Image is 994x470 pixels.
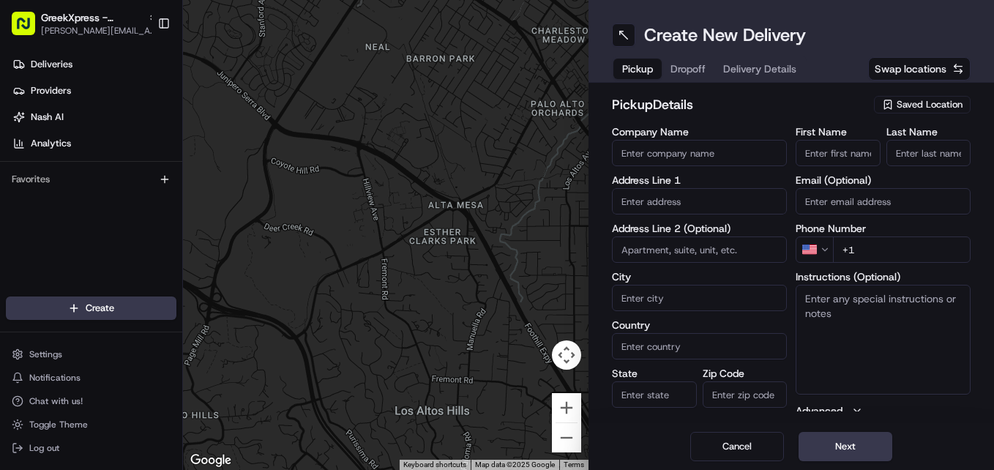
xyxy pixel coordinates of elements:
label: State [612,368,697,378]
img: Regen Pajulas [15,213,38,236]
span: Deliveries [31,58,72,71]
button: Toggle Theme [6,414,176,435]
button: Zoom out [552,423,581,452]
img: 1736555255976-a54dd68f-1ca7-489b-9aae-adbdc363a1c4 [29,228,41,239]
span: Knowledge Base [29,288,112,302]
span: Map data ©2025 Google [475,460,555,469]
button: GreekXpress - [GEOGRAPHIC_DATA] [41,10,142,25]
div: 💻 [124,289,135,301]
h2: pickup Details [612,94,865,115]
span: API Documentation [138,288,235,302]
span: • [110,227,115,239]
span: Providers [31,84,71,97]
input: Clear [38,94,242,110]
button: GreekXpress - [GEOGRAPHIC_DATA][PERSON_NAME][EMAIL_ADDRESS][DOMAIN_NAME] [6,6,152,41]
input: Enter country [612,333,787,359]
input: Enter state [612,381,697,408]
label: Email (Optional) [796,175,971,185]
img: Nash [15,15,44,44]
input: Enter first name [796,140,881,166]
a: 💻API Documentation [118,282,241,308]
label: Zip Code [703,368,788,378]
h1: Create New Delivery [644,23,806,47]
span: Settings [29,348,62,360]
button: See all [227,187,266,205]
span: Saved Location [897,98,963,111]
span: Delivery Details [723,61,796,76]
button: Zoom in [552,393,581,422]
img: 1736555255976-a54dd68f-1ca7-489b-9aae-adbdc363a1c4 [15,140,41,166]
span: Regen Pajulas [45,227,107,239]
a: Open this area in Google Maps (opens a new window) [187,451,235,470]
span: Chat with us! [29,395,83,407]
button: Settings [6,344,176,365]
div: We're available if you need us! [50,154,185,166]
label: Last Name [886,127,971,137]
span: Nash AI [31,111,64,124]
input: Enter city [612,285,787,311]
label: Address Line 1 [612,175,787,185]
a: Deliveries [6,53,182,76]
button: Create [6,296,176,320]
span: Swap locations [875,61,946,76]
a: Nash AI [6,105,182,129]
button: Swap locations [868,57,971,81]
button: Saved Location [874,94,971,115]
label: Address Line 2 (Optional) [612,223,787,234]
span: Dropoff [670,61,706,76]
button: Keyboard shortcuts [403,460,466,470]
span: Toggle Theme [29,419,88,430]
label: Country [612,320,787,330]
label: Instructions (Optional) [796,272,971,282]
span: [DATE] [118,227,148,239]
div: 📗 [15,289,26,301]
input: Enter address [612,188,787,215]
span: Pylon [146,324,177,335]
a: Powered byPylon [103,323,177,335]
button: Cancel [690,432,784,461]
a: 📗Knowledge Base [9,282,118,308]
span: Notifications [29,372,81,384]
div: Start new chat [50,140,240,154]
span: Pickup [622,61,653,76]
p: Welcome 👋 [15,59,266,82]
div: Past conversations [15,190,94,202]
button: Chat with us! [6,391,176,411]
input: Enter zip code [703,381,788,408]
label: Company Name [612,127,787,137]
div: Favorites [6,168,176,191]
a: Terms [564,460,584,469]
button: Log out [6,438,176,458]
input: Enter phone number [833,236,971,263]
button: Advanced [796,403,971,418]
label: Phone Number [796,223,971,234]
button: Start new chat [249,144,266,162]
span: Analytics [31,137,71,150]
img: Google [187,451,235,470]
a: Analytics [6,132,182,155]
input: Apartment, suite, unit, etc. [612,236,787,263]
input: Enter company name [612,140,787,166]
button: Next [799,432,892,461]
span: Create [86,302,114,315]
span: Log out [29,442,59,454]
input: Enter last name [886,140,971,166]
label: Advanced [796,403,842,418]
button: Map camera controls [552,340,581,370]
label: City [612,272,787,282]
button: Notifications [6,368,176,388]
input: Enter email address [796,188,971,215]
button: [PERSON_NAME][EMAIL_ADDRESS][DOMAIN_NAME] [41,25,158,37]
label: First Name [796,127,881,137]
a: Providers [6,79,182,102]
